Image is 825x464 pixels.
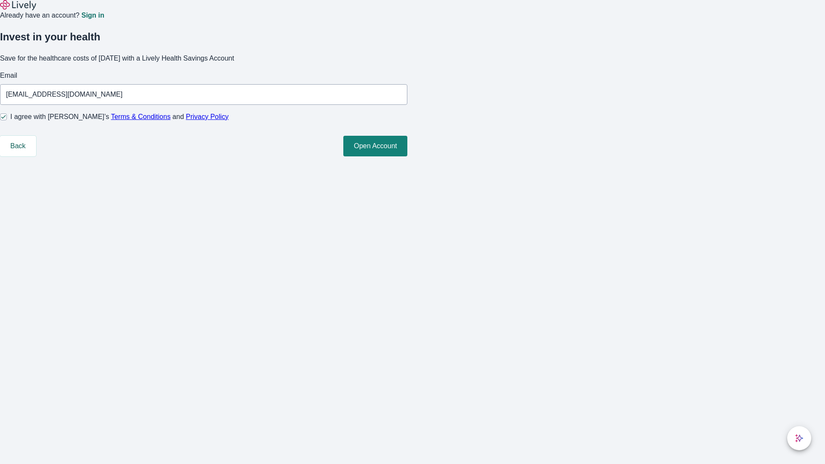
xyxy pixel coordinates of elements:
span: I agree with [PERSON_NAME]’s and [10,112,229,122]
a: Sign in [81,12,104,19]
svg: Lively AI Assistant [795,434,804,443]
button: Open Account [343,136,407,156]
a: Privacy Policy [186,113,229,120]
button: chat [787,426,811,450]
a: Terms & Conditions [111,113,171,120]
